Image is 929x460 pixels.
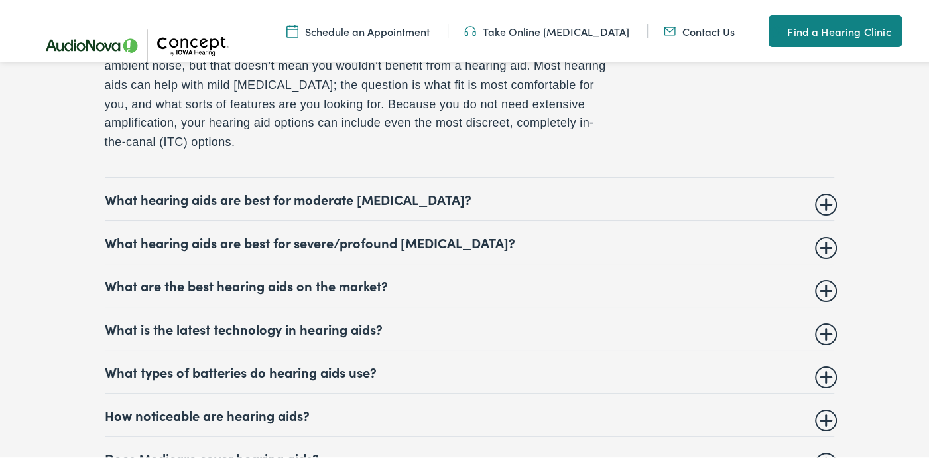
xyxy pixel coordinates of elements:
[769,21,780,37] img: utility icon
[664,22,735,37] a: Contact Us
[769,13,901,45] a: Find a Hearing Clinic
[105,275,834,291] summary: What are the best hearing aids on the market?
[664,22,676,37] img: utility icon
[464,22,476,37] img: utility icon
[286,22,298,37] img: A calendar icon to schedule an appointment at Concept by Iowa Hearing.
[105,405,834,421] summary: How noticeable are hearing aids?
[105,362,834,378] summary: What types of batteries do hearing aids use?
[286,22,430,37] a: Schedule an Appointment
[105,35,615,150] p: It can be easy to miss mild [MEDICAL_DATA], which usually affects sounds like whispers or ambient...
[105,232,834,248] summary: What hearing aids are best for severe/profound [MEDICAL_DATA]?
[105,319,834,335] summary: What is the latest technology in hearing aids?
[464,22,629,37] a: Take Online [MEDICAL_DATA]
[105,189,834,205] summary: What hearing aids are best for moderate [MEDICAL_DATA]?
